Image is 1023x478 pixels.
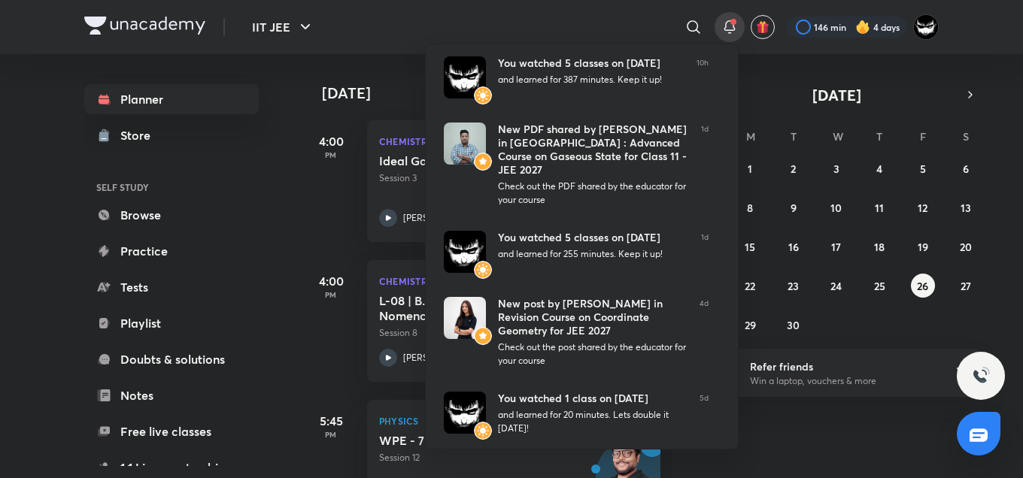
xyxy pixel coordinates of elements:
span: 5d [700,392,709,435]
div: and learned for 387 minutes. Keep it up! [498,73,685,86]
span: 10h [697,56,709,98]
img: Avatar [444,231,486,273]
div: You watched 1 class on [DATE] [498,392,688,405]
img: Avatar [444,297,486,339]
img: Avatar [474,422,492,440]
div: New PDF shared by [PERSON_NAME] in [GEOGRAPHIC_DATA] : Advanced Course on Gaseous State for Class... [498,123,689,177]
div: New post by [PERSON_NAME] in Revision Course on Coordinate Geometry for JEE 2027 [498,297,688,337]
div: and learned for 20 minutes. Lets double it [DATE]! [498,408,688,435]
img: Avatar [474,153,492,171]
img: Avatar [444,56,486,98]
div: You watched 5 classes on [DATE] [498,56,685,70]
div: You watched 5 classes on [DATE] [498,231,689,244]
img: Avatar [444,123,486,165]
a: AvatarAvatarYou watched 5 classes on [DATE]and learned for 255 minutes. Keep it up!1d [426,219,727,285]
div: and learned for 255 minutes. Keep it up! [498,247,689,261]
span: 1d [701,231,709,273]
div: Check out the PDF shared by the educator for your course [498,180,689,207]
a: AvatarAvatarYou watched 5 classes on [DATE]and learned for 387 minutes. Keep it up!10h [426,44,727,110]
img: Avatar [444,392,486,434]
a: AvatarAvatarNew post by [PERSON_NAME] in Revision Course on Coordinate Geometry for JEE 2027Check... [426,285,727,380]
img: Avatar [474,86,492,104]
span: 1d [701,123,709,207]
a: AvatarAvatarYou watched 1 class on [DATE]and learned for 20 minutes. Lets double it [DATE]!5d [426,380,727,447]
span: 4d [700,297,709,368]
div: Check out the post shared by the educator for your course [498,340,688,368]
a: AvatarAvatarNew PDF shared by [PERSON_NAME] in [GEOGRAPHIC_DATA] : Advanced Course on Gaseous Sta... [426,110,727,219]
img: Avatar [474,327,492,345]
img: Avatar [474,261,492,279]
